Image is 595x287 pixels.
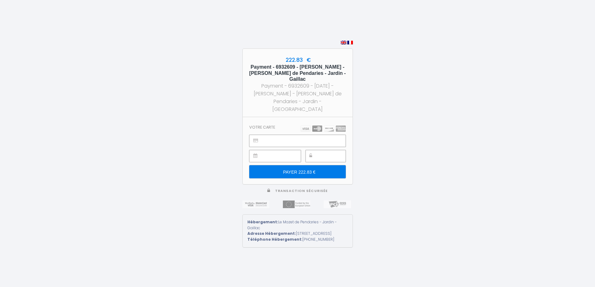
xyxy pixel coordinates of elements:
[247,231,348,237] div: [STREET_ADDRESS]
[247,231,296,236] strong: Adresse Hébergement:
[249,165,345,178] input: PAYER 222.83 €
[248,64,347,82] h5: Payment - 6932609 - [PERSON_NAME] - [PERSON_NAME] de Pendaries - Jardin - Gaillac
[275,189,328,193] span: Transaction sécurisée
[263,150,300,162] iframe: Secure payment input frame
[248,82,347,113] div: Payment - 6932609 - [DATE] - [PERSON_NAME] - [PERSON_NAME] de Pendaries - Jardin - [GEOGRAPHIC_DATA]
[284,56,311,64] span: 222.83 €
[249,125,275,130] h3: Votre carte
[341,41,346,44] img: en.png
[247,219,278,225] strong: Hébergement:
[247,237,348,243] div: [PHONE_NUMBER]
[263,135,345,147] iframe: Secure payment input frame
[320,150,345,162] iframe: Secure payment input frame
[301,125,346,132] img: carts.png
[347,41,353,44] img: fr.png
[247,237,302,242] strong: Téléphone Hébergement:
[247,219,348,231] div: Le Mazet de Pendaries - Jardin - Gaillac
